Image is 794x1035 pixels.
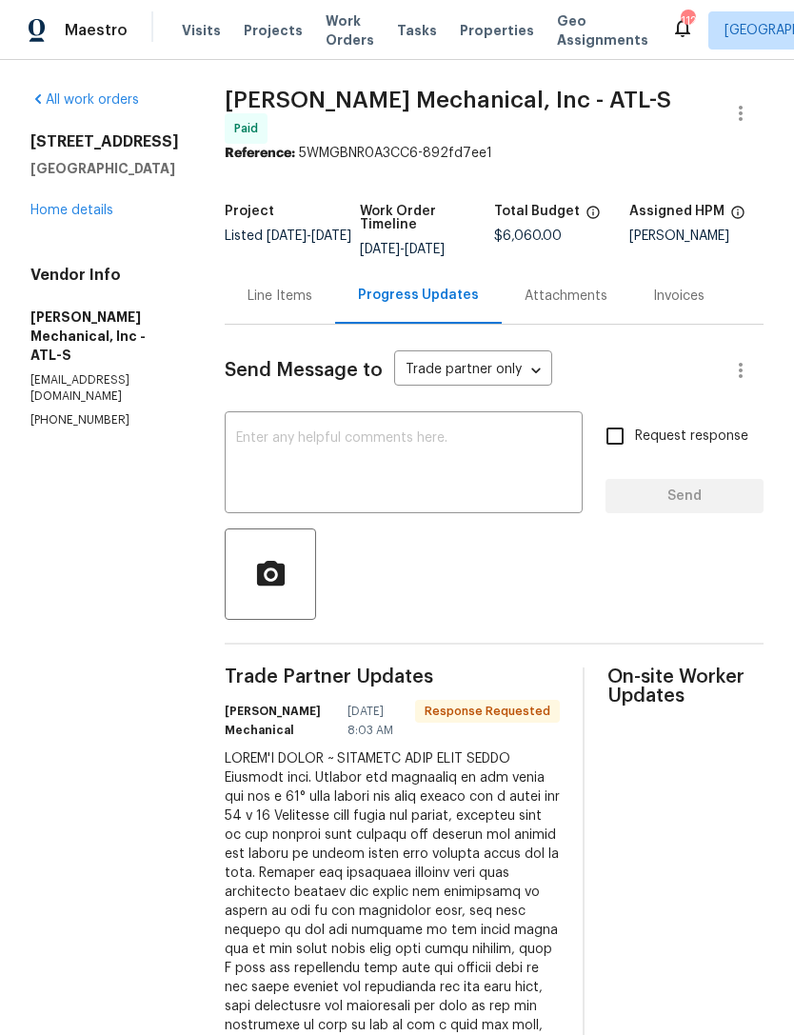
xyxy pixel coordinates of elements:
[225,702,336,740] h6: [PERSON_NAME] Mechanical
[635,427,748,447] span: Request response
[30,308,179,365] h5: [PERSON_NAME] Mechanical, Inc - ATL-S
[225,147,295,160] b: Reference:
[30,372,179,405] p: [EMAIL_ADDRESS][DOMAIN_NAME]
[360,243,445,256] span: -
[30,93,139,107] a: All work orders
[629,229,764,243] div: [PERSON_NAME]
[586,205,601,229] span: The total cost of line items that have been proposed by Opendoor. This sum includes line items th...
[225,361,383,380] span: Send Message to
[494,205,580,218] h5: Total Budget
[417,702,558,721] span: Response Requested
[397,24,437,37] span: Tasks
[607,667,764,706] span: On-site Worker Updates
[681,11,694,30] div: 112
[225,205,274,218] h5: Project
[30,412,179,428] p: [PHONE_NUMBER]
[394,355,552,387] div: Trade partner only
[30,204,113,217] a: Home details
[225,229,351,243] span: Listed
[267,229,307,243] span: [DATE]
[326,11,374,50] span: Work Orders
[182,21,221,40] span: Visits
[267,229,351,243] span: -
[225,89,671,111] span: [PERSON_NAME] Mechanical, Inc - ATL-S
[494,229,562,243] span: $6,060.00
[244,21,303,40] span: Projects
[225,144,764,163] div: 5WMGBNR0A3CC6-892fd7ee1
[653,287,705,306] div: Invoices
[360,243,400,256] span: [DATE]
[234,119,266,138] span: Paid
[30,266,179,285] h4: Vendor Info
[629,205,725,218] h5: Assigned HPM
[358,286,479,305] div: Progress Updates
[30,132,179,151] h2: [STREET_ADDRESS]
[347,702,404,740] span: [DATE] 8:03 AM
[557,11,648,50] span: Geo Assignments
[248,287,312,306] div: Line Items
[311,229,351,243] span: [DATE]
[30,159,179,178] h5: [GEOGRAPHIC_DATA]
[730,205,745,229] span: The hpm assigned to this work order.
[225,667,560,687] span: Trade Partner Updates
[525,287,607,306] div: Attachments
[405,243,445,256] span: [DATE]
[460,21,534,40] span: Properties
[360,205,495,231] h5: Work Order Timeline
[65,21,128,40] span: Maestro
